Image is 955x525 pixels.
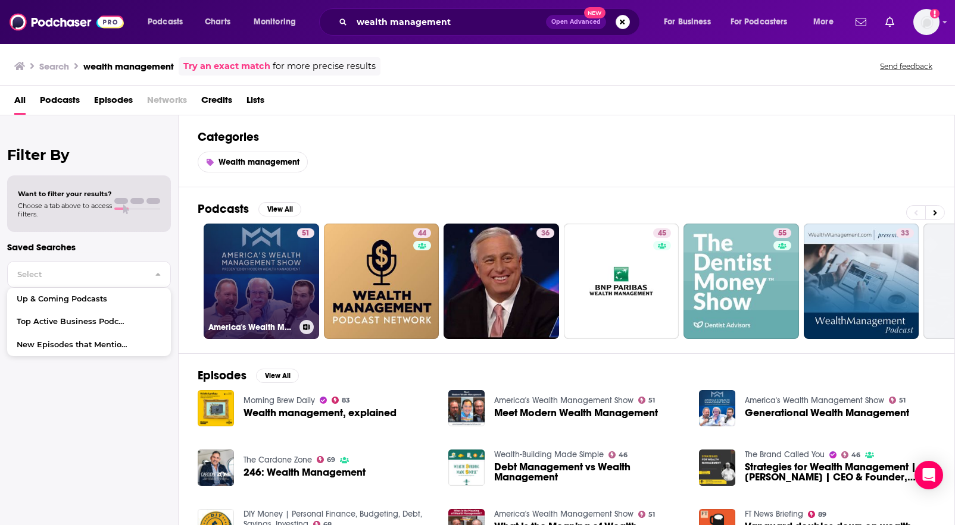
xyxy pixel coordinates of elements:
a: Lists [246,90,264,115]
span: New [584,7,606,18]
button: Select [7,261,171,288]
a: Morning Brew Daily [244,395,315,405]
span: Podcasts [148,14,183,30]
span: 36 [541,228,550,240]
a: 51 [889,397,906,404]
span: Choose a tab above to access filters. [18,202,112,218]
span: 44 [418,228,426,240]
span: Credits [201,90,232,115]
a: Show notifications dropdown [851,12,871,32]
a: 46 [608,451,628,458]
a: Podcasts [40,90,80,115]
span: 51 [648,512,655,517]
a: 246: Wealth Management [244,467,366,477]
img: Strategies for Wealth Management | Steve Davies | CEO & Founder, Javelin Wealth Management [699,449,735,486]
span: New Episodes that Mention "Pepsi" [17,341,132,349]
span: Up & Coming Podcasts [17,295,132,303]
span: Logged in as DeversFranklin [913,9,940,35]
span: Top Active Business Podcasts [17,318,132,326]
div: Search podcasts, credits, & more... [330,8,651,36]
h2: Categories [198,130,935,144]
a: 36 [536,228,554,238]
h2: Filter By [7,146,171,164]
a: Try an exact match [183,59,270,73]
span: 55 [778,228,787,240]
span: For Business [664,14,711,30]
a: 44 [324,224,439,339]
img: Generational Wealth Management [699,390,735,426]
span: Networks [147,90,187,115]
h2: Episodes [198,368,246,383]
span: 46 [619,452,628,458]
a: Generational Wealth Management [745,408,909,418]
a: America's Wealth Management Show [494,509,633,519]
a: Charts [197,12,238,32]
button: Show profile menu [913,9,940,35]
h2: Podcasts [198,202,249,216]
img: User Profile [913,9,940,35]
span: Open Advanced [551,19,601,25]
a: Episodes [94,90,133,115]
button: Open AdvancedNew [546,15,606,29]
a: All [14,90,26,115]
a: 69 [317,456,336,463]
span: Want to filter your results? [18,190,112,198]
span: 45 [658,228,666,240]
button: open menu [245,12,311,32]
img: 246: Wealth Management [198,449,234,486]
a: EpisodesView All [198,368,299,383]
a: PodcastsView All [198,202,301,216]
a: FT News Briefing [745,509,803,519]
a: America's Wealth Management Show [494,395,633,405]
a: 51 [638,397,656,404]
a: 55 [684,224,799,339]
span: Wealth management, explained [244,408,397,418]
a: 51 [638,511,656,518]
a: 45 [653,228,671,238]
button: View All [258,202,301,216]
a: 51America's Wealth Management Show [204,224,319,339]
a: Debt Management vs Wealth Management [494,462,685,482]
span: For Podcasters [731,14,788,30]
a: The Cardone Zone [244,455,312,465]
h3: wealth management [83,61,174,72]
a: 44 [413,228,431,238]
span: 46 [851,452,860,458]
span: for more precise results [273,59,376,73]
button: open menu [723,12,805,32]
a: 83 [332,397,351,404]
a: Wealth-Building Made Simple [494,449,604,460]
a: 33 [896,228,914,238]
a: 33 [804,224,919,339]
span: More [813,14,834,30]
a: 51 [297,228,314,238]
a: Meet Modern Wealth Management [494,408,658,418]
span: 89 [818,512,826,517]
button: open menu [656,12,726,32]
span: Charts [205,14,230,30]
a: America's Wealth Management Show [745,395,884,405]
span: Monitoring [254,14,296,30]
span: Wealth management [219,157,299,167]
h3: Search [39,61,69,72]
span: Strategies for Wealth Management | [PERSON_NAME] | CEO & Founder, Javelin Wealth Management [745,462,935,482]
span: 33 [901,228,909,240]
button: Send feedback [876,61,936,71]
a: Strategies for Wealth Management | Steve Davies | CEO & Founder, Javelin Wealth Management [745,462,935,482]
img: Debt Management vs Wealth Management [448,449,485,486]
a: 45 [564,224,679,339]
span: 69 [327,457,335,463]
span: Select [8,271,145,278]
span: 83 [342,398,350,403]
svg: Add a profile image [930,9,940,18]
